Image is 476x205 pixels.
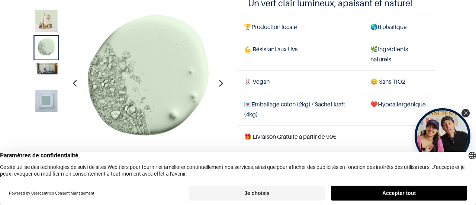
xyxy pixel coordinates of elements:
[370,78,382,85] span: 😄 S
[370,23,378,31] span: 🌎
[35,63,57,75] img: Product image
[238,16,364,38] td: Production locale
[244,100,251,108] span: 💌
[35,36,57,59] img: Product image
[364,71,435,93] td: ans TiO2
[364,93,435,125] td: ❤️Hypoallergénique
[415,108,470,164] div: Open Tolstoy widget
[415,108,470,164] div: Tolstoy bubble widget
[370,45,378,53] span: 🌿
[244,45,297,53] span: 💪 Résistant aux Uvs
[364,16,435,38] td: 0 plastique
[461,109,470,117] div: Close Tolstoy widget
[35,90,57,112] img: Product image
[364,38,435,70] td: Ingrédients naturels
[244,133,336,140] font: 🎁 Livraison Gratuite à partir de 90€
[244,78,270,85] span: 🐰 Vegan
[70,7,223,160] img: Product image
[238,93,364,125] td: Emballage coton (2kg) / Sachet kraft (4kg)
[244,23,251,31] span: 🏆
[6,6,29,29] button: Open chat widget
[415,108,470,164] div: Open Tolstoy
[35,10,57,32] img: Product image
[226,7,379,160] img: Product image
